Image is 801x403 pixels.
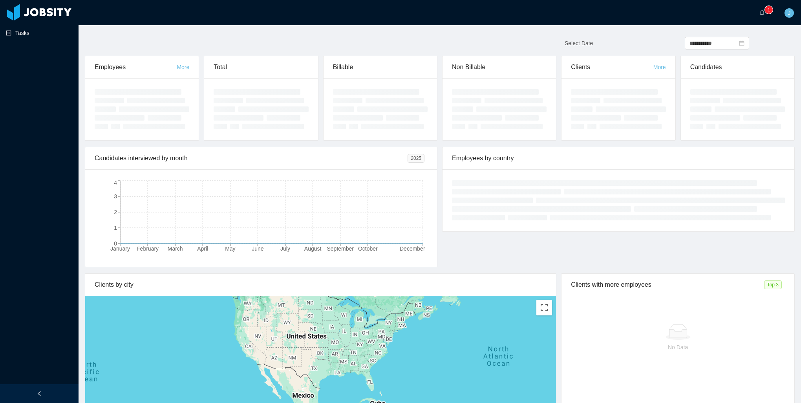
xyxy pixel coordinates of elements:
[565,40,593,46] span: Select Date
[577,343,779,352] p: No Data
[333,56,428,78] div: Billable
[214,56,308,78] div: Total
[788,8,791,18] span: J
[168,245,183,252] tspan: March
[452,147,785,169] div: Employees by country
[280,245,290,252] tspan: July
[408,154,424,163] span: 2025
[137,245,159,252] tspan: February
[95,56,177,78] div: Employees
[768,6,770,14] p: 1
[358,245,378,252] tspan: October
[110,245,130,252] tspan: January
[95,147,408,169] div: Candidates interviewed by month
[739,40,744,46] i: icon: calendar
[114,193,117,200] tspan: 3
[690,56,785,78] div: Candidates
[252,245,264,252] tspan: June
[114,225,117,231] tspan: 1
[304,245,322,252] tspan: August
[225,245,235,252] tspan: May
[95,274,547,296] div: Clients by city
[327,245,354,252] tspan: September
[571,56,653,78] div: Clients
[6,25,72,41] a: icon: profileTasks
[177,64,189,70] a: More
[764,280,782,289] span: Top 3
[536,300,552,315] button: Toggle fullscreen view
[114,240,117,247] tspan: 0
[114,209,117,215] tspan: 2
[765,6,773,14] sup: 1
[653,64,666,70] a: More
[759,10,765,15] i: icon: bell
[571,274,764,296] div: Clients with more employees
[114,180,117,186] tspan: 4
[452,56,547,78] div: Non Billable
[400,245,425,252] tspan: December
[197,245,208,252] tspan: April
